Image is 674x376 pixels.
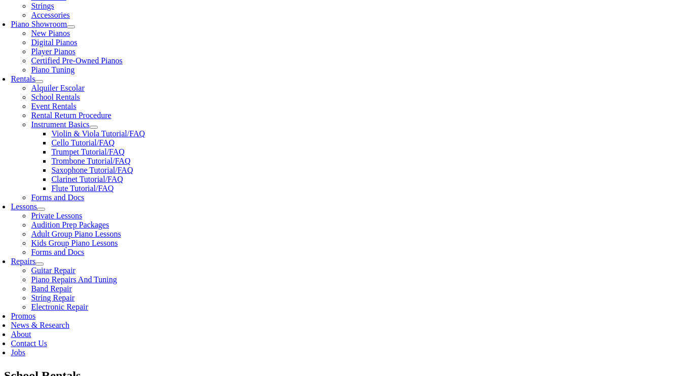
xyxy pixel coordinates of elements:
[11,202,37,211] a: Lessons
[11,257,35,266] a: Repairs
[37,208,45,211] button: Open submenu of Lessons
[31,303,88,311] a: Electronic Repair
[51,184,114,193] a: Flute Tutorial/FAQ
[84,2,111,13] input: Page
[35,262,44,266] button: Open submenu of Repairs
[31,93,80,101] a: School Rentals
[11,339,47,348] a: Contact Us
[31,65,74,74] a: Piano Tuning
[111,3,127,14] span: of 2
[31,230,121,238] a: Adult Group Piano Lessons
[67,25,75,28] button: Open submenu of Piano Showroom
[11,74,35,83] a: Rentals
[90,126,98,129] button: Open submenu of Instrument Basics
[31,111,111,120] a: Rental Return Procedure
[289,3,361,13] select: Zoom
[11,20,67,28] a: Piano Showroom
[31,102,76,110] a: Event Rentals
[31,11,69,19] a: Accessories
[11,321,69,329] a: News & Research
[31,38,77,47] a: Digital Pianos
[11,312,35,320] a: Promos
[51,138,115,147] a: Cello Tutorial/FAQ
[51,175,123,183] a: Clarinet Tutorial/FAQ
[31,211,82,220] a: Private Lessons
[51,157,130,165] a: Trombone Tutorial/FAQ
[31,239,118,247] a: Kids Group Piano Lessons
[31,220,109,229] a: Audition Prep Packages
[51,147,124,156] a: Trumpet Tutorial/FAQ
[31,2,54,10] a: Strings
[35,80,43,83] button: Open submenu of Rentals
[31,293,74,302] a: String Repair
[31,47,76,56] a: Player Pianos
[31,275,117,284] a: Piano Repairs And Tuning
[31,84,84,92] a: Alquiler Escolar
[51,129,145,138] a: Violin & Viola Tutorial/FAQ
[31,284,71,293] a: Band Repair
[31,120,89,129] a: Instrument Basics
[51,166,133,174] a: Saxophone Tutorial/FAQ
[11,330,31,339] a: About
[31,29,70,37] a: New Pianos
[31,193,84,202] a: Forms and Docs
[31,248,84,256] a: Forms and Docs
[11,348,25,357] a: Jobs
[31,266,76,275] a: Guitar Repair
[31,56,122,65] a: Certified Pre-Owned Pianos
